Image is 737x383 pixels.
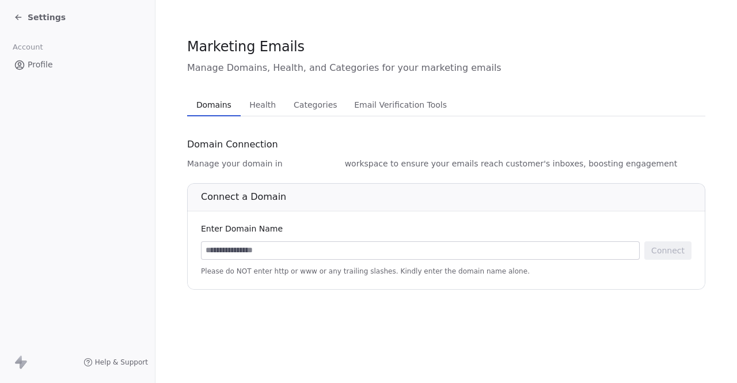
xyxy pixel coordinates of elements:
a: Help & Support [83,358,148,367]
span: workspace to ensure your emails reach [345,158,504,169]
span: Help & Support [95,358,148,367]
span: customer's inboxes, boosting engagement [506,158,677,169]
span: Domains [192,97,236,113]
a: Profile [9,55,146,74]
button: Connect [644,241,692,260]
span: Email Verification Tools [349,97,451,113]
span: Marketing Emails [187,38,305,55]
span: Manage Domains, Health, and Categories for your marketing emails [187,61,705,75]
span: Account [7,39,48,56]
span: Categories [289,97,341,113]
span: Please do NOT enter http or www or any trailing slashes. Kindly enter the domain name alone. [201,267,692,276]
span: Profile [28,59,53,71]
span: Connect a Domain [201,191,286,202]
div: Enter Domain Name [201,223,692,234]
a: Settings [14,12,66,23]
span: Health [245,97,280,113]
span: Domain Connection [187,138,278,151]
span: Settings [28,12,66,23]
span: Manage your domain in [187,158,283,169]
